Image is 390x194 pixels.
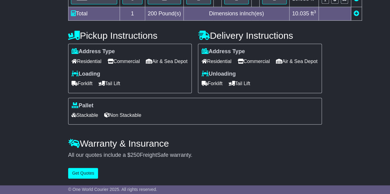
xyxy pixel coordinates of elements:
button: Get Quotes [68,168,98,179]
span: Tail Lift [228,79,250,88]
span: ft [310,10,316,17]
span: Forklift [201,79,222,88]
h4: Pickup Instructions [68,30,192,41]
div: All our quotes include a $ FreightSafe warranty. [68,152,322,159]
label: Address Type [201,48,245,55]
label: Unloading [201,71,236,77]
h4: Delivery Instructions [198,30,322,41]
td: Pound(s) [145,7,183,21]
span: 250 [130,152,140,158]
td: 1 [120,7,145,21]
span: Tail Lift [99,79,120,88]
span: © One World Courier 2025. All rights reserved. [68,187,157,192]
a: Add new item [354,10,359,17]
td: Total [68,7,120,21]
span: Commercial [238,57,270,66]
label: Pallet [72,102,93,109]
h4: Warranty & Insurance [68,138,322,148]
span: Residential [72,57,101,66]
span: 10.035 [292,10,309,17]
sup: 3 [314,10,316,14]
span: Forklift [72,79,92,88]
label: Address Type [72,48,115,55]
span: Non Stackable [104,110,141,120]
span: Air & Sea Depot [146,57,187,66]
span: Stackable [72,110,98,120]
label: Loading [72,71,100,77]
span: Commercial [108,57,140,66]
span: Residential [201,57,231,66]
span: Air & Sea Depot [276,57,318,66]
span: 200 [148,10,157,17]
td: Dimensions in Inch(es) [183,7,289,21]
